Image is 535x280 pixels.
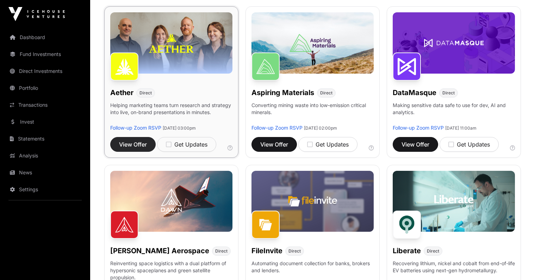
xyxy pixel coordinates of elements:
[393,88,436,98] h1: DataMasque
[157,137,216,152] button: Get Updates
[6,131,85,147] a: Statements
[6,182,85,197] a: Settings
[445,125,477,131] span: [DATE] 11:00am
[427,248,439,254] span: Direct
[260,140,288,149] span: View Offer
[215,248,228,254] span: Direct
[448,140,490,149] div: Get Updates
[166,140,207,149] div: Get Updates
[320,90,332,96] span: Direct
[251,211,280,239] img: FileInvite
[110,88,133,98] h1: Aether
[251,52,280,81] img: Aspiring Materials
[110,52,138,81] img: Aether
[6,80,85,96] a: Portfolio
[288,248,301,254] span: Direct
[6,114,85,130] a: Invest
[6,148,85,163] a: Analysis
[393,125,444,131] a: Follow-up Zoom RSVP
[442,90,455,96] span: Direct
[163,125,196,131] span: [DATE] 03:00pm
[251,125,303,131] a: Follow-up Zoom RSVP
[393,211,421,239] img: Liberate
[6,46,85,62] a: Fund Investments
[298,137,357,152] button: Get Updates
[110,211,138,239] img: Dawn Aerospace
[251,102,374,124] p: Converting mining waste into low-emission critical minerals.
[6,165,85,180] a: News
[393,246,421,256] h1: Liberate
[119,140,147,149] span: View Offer
[110,137,156,152] button: View Offer
[251,171,374,232] img: File-Invite-Banner.jpg
[110,12,232,74] img: Aether-Banner.jpg
[110,246,209,256] h1: [PERSON_NAME] Aerospace
[110,102,232,124] p: Helping marketing teams turn research and strategy into live, on-brand presentations in minutes.
[402,140,429,149] span: View Offer
[251,137,297,152] button: View Offer
[6,97,85,113] a: Transactions
[8,7,65,21] img: Icehouse Ventures Logo
[307,140,349,149] div: Get Updates
[139,90,152,96] span: Direct
[110,125,161,131] a: Follow-up Zoom RSVP
[393,171,515,232] img: Liberate-Banner.jpg
[440,137,499,152] button: Get Updates
[393,137,438,152] button: View Offer
[6,63,85,79] a: Direct Investments
[393,12,515,74] img: DataMasque-Banner.jpg
[6,30,85,45] a: Dashboard
[251,88,314,98] h1: Aspiring Materials
[304,125,337,131] span: [DATE] 02:00pm
[251,246,282,256] h1: FileInvite
[500,246,535,280] iframe: Chat Widget
[393,102,515,124] p: Making sensitive data safe to use for dev, AI and analytics.
[110,171,232,232] img: Dawn-Banner.jpg
[251,12,374,74] img: Aspiring-Banner.jpg
[393,52,421,81] img: DataMasque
